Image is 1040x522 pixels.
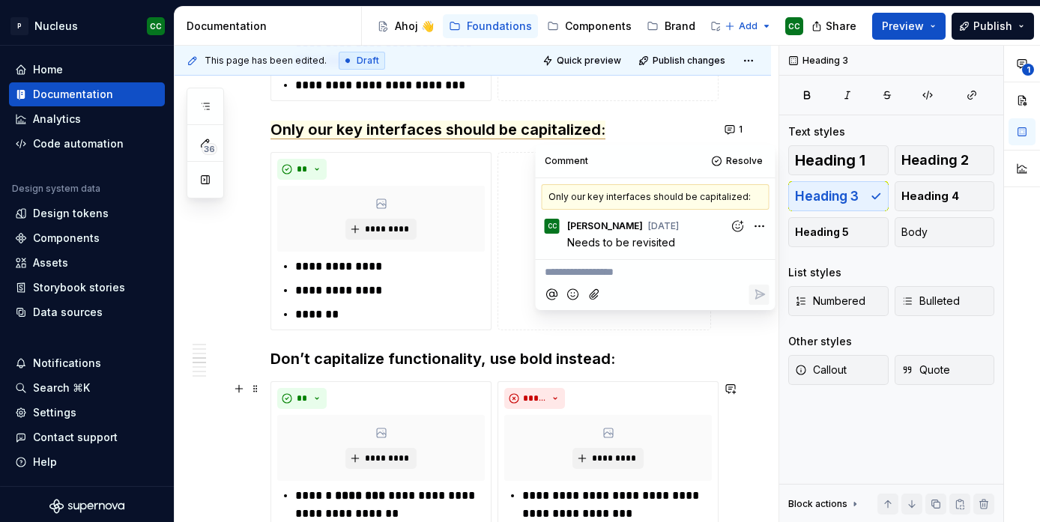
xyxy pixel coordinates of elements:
[33,455,57,470] div: Help
[10,17,28,35] div: P
[9,376,165,400] button: Search ⌘K
[443,14,538,38] a: Foundations
[895,286,995,316] button: Bulleted
[882,19,924,34] span: Preview
[707,151,770,172] button: Resolve
[9,82,165,106] a: Documentation
[9,276,165,300] a: Storybook stories
[795,153,865,168] span: Heading 1
[795,294,865,309] span: Numbered
[9,226,165,250] a: Components
[33,356,101,371] div: Notifications
[33,62,63,77] div: Home
[33,430,118,445] div: Contact support
[545,155,588,167] div: Comment
[33,206,109,221] div: Design tokens
[557,55,621,67] span: Quick preview
[788,355,889,385] button: Callout
[467,19,532,34] div: Foundations
[542,184,770,210] div: Only our key interfaces should be capitalized:
[641,14,701,38] a: Brand
[901,362,950,377] span: Quote
[150,20,162,32] div: CC
[795,362,847,377] span: Callout
[901,294,960,309] span: Bulleted
[567,236,675,249] span: Needs to be revisited
[665,19,695,34] div: Brand
[33,255,68,270] div: Assets
[704,14,813,38] a: What's new
[9,425,165,449] button: Contact support
[788,145,889,175] button: Heading 1
[895,145,995,175] button: Heading 2
[634,50,732,71] button: Publish changes
[538,50,628,71] button: Quick preview
[33,380,90,395] div: Search ⌘K
[205,55,327,67] span: This page has been edited.
[720,16,776,37] button: Add
[739,20,758,32] span: Add
[804,13,866,40] button: Share
[739,124,743,136] span: 1
[895,355,995,385] button: Quote
[33,112,81,127] div: Analytics
[548,220,557,232] div: CC
[3,10,171,42] button: PNucleusCC
[270,348,711,369] h3: Don’t capitalize functionality, use bold instead:
[563,285,583,305] button: Add emoji
[9,450,165,474] button: Help
[9,107,165,131] a: Analytics
[12,183,100,195] div: Design system data
[749,216,770,236] button: More
[9,201,165,225] a: Design tokens
[788,498,847,510] div: Block actions
[9,251,165,275] a: Assets
[895,217,995,247] button: Body
[33,87,113,102] div: Documentation
[33,405,76,420] div: Settings
[872,13,946,40] button: Preview
[33,231,100,246] div: Components
[33,136,124,151] div: Code automation
[901,189,959,204] span: Heading 4
[788,286,889,316] button: Numbered
[901,153,969,168] span: Heading 2
[33,305,103,320] div: Data sources
[788,20,800,32] div: CC
[395,19,434,34] div: Ahoj 👋
[788,124,845,139] div: Text styles
[9,401,165,425] a: Settings
[1022,64,1034,76] span: 1
[795,225,849,240] span: Heading 5
[187,19,355,34] div: Documentation
[653,55,725,67] span: Publish changes
[720,119,749,140] button: 1
[371,11,717,41] div: Page tree
[567,220,643,232] span: [PERSON_NAME]
[542,285,562,305] button: Mention someone
[542,260,770,280] div: Composer editor
[9,300,165,324] a: Data sources
[973,19,1012,34] span: Publish
[33,280,125,295] div: Storybook stories
[9,58,165,82] a: Home
[584,285,605,305] button: Attach files
[357,55,379,67] span: Draft
[728,216,748,236] button: Add reaction
[788,265,841,280] div: List styles
[726,155,763,167] span: Resolve
[34,19,78,34] div: Nucleus
[565,19,632,34] div: Components
[270,121,605,139] span: Only our key interfaces should be capitalized:
[826,19,856,34] span: Share
[202,143,217,155] span: 36
[788,494,861,515] div: Block actions
[9,351,165,375] button: Notifications
[788,334,852,349] div: Other styles
[895,181,995,211] button: Heading 4
[49,499,124,514] svg: Supernova Logo
[9,132,165,156] a: Code automation
[541,14,638,38] a: Components
[749,285,770,305] button: Reply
